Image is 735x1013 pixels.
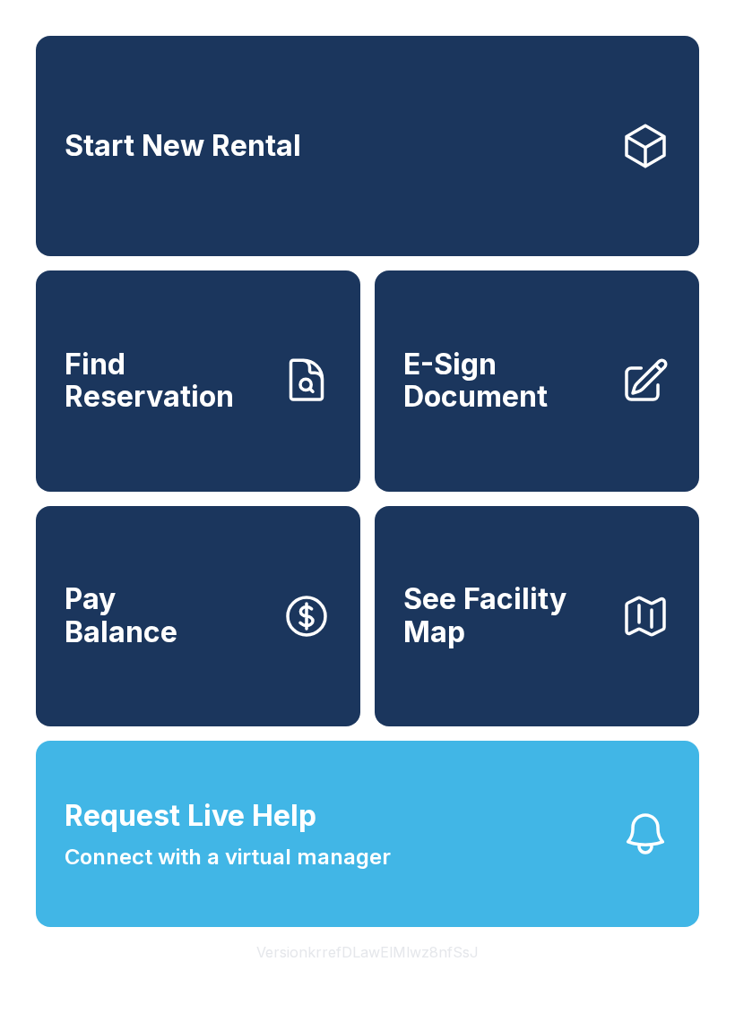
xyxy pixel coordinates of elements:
span: Request Live Help [65,794,316,837]
span: Find Reservation [65,348,267,414]
button: VersionkrrefDLawElMlwz8nfSsJ [242,927,493,977]
a: Start New Rental [36,36,699,256]
button: Request Live HelpConnect with a virtual manager [36,741,699,927]
a: E-Sign Document [375,270,699,491]
button: See Facility Map [375,506,699,726]
span: Pay Balance [65,583,177,648]
button: PayBalance [36,506,360,726]
span: E-Sign Document [403,348,606,414]
a: Find Reservation [36,270,360,491]
span: Connect with a virtual manager [65,841,391,873]
span: See Facility Map [403,583,606,648]
span: Start New Rental [65,130,301,163]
